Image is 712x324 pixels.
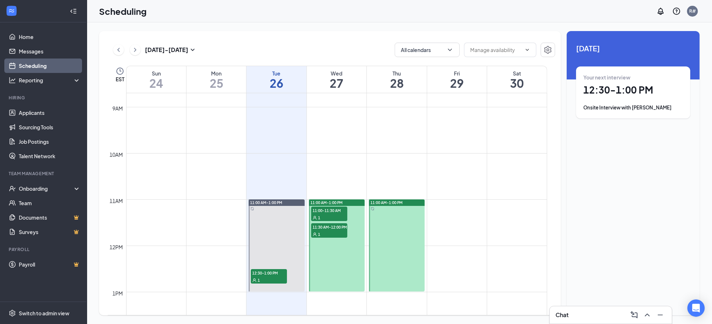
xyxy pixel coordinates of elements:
[643,311,652,319] svg: ChevronUp
[116,67,124,75] svg: Clock
[186,70,246,77] div: Mon
[246,70,306,77] div: Tue
[583,74,683,81] div: Your next interview
[113,44,124,55] button: ChevronLeft
[115,46,122,54] svg: ChevronLeft
[188,46,197,54] svg: SmallChevronDown
[9,246,79,252] div: Payroll
[318,232,320,237] span: 1
[630,311,639,319] svg: ComposeMessage
[70,8,77,15] svg: Collapse
[642,309,653,321] button: ChevronUp
[111,289,125,297] div: 1pm
[583,104,683,111] div: Onsite Interview with [PERSON_NAME]
[126,66,186,93] a: August 24, 2025
[427,70,487,77] div: Fri
[186,77,246,89] h1: 25
[367,66,426,93] a: August 28, 2025
[446,46,454,53] svg: ChevronDown
[9,77,16,84] svg: Analysis
[19,210,81,225] a: DocumentsCrown
[8,7,15,14] svg: WorkstreamLogo
[687,299,705,317] div: Open Intercom Messenger
[544,46,552,54] svg: Settings
[116,75,124,83] span: EST
[246,77,306,89] h1: 26
[487,77,547,89] h1: 30
[252,278,257,282] svg: User
[9,95,79,101] div: Hiring
[689,8,696,14] div: R#
[470,46,522,54] input: Manage availability
[19,44,81,59] a: Messages
[313,216,317,220] svg: User
[367,70,426,77] div: Thu
[524,47,530,53] svg: ChevronDown
[371,207,374,211] svg: Sync
[108,197,125,205] div: 11am
[313,232,317,237] svg: User
[307,66,366,93] a: August 27, 2025
[126,70,186,77] div: Sun
[9,170,79,177] div: Team Management
[656,7,665,16] svg: Notifications
[130,44,141,55] button: ChevronRight
[19,225,81,239] a: SurveysCrown
[672,7,681,16] svg: QuestionInfo
[19,196,81,210] a: Team
[19,310,69,317] div: Switch to admin view
[556,311,569,319] h3: Chat
[258,278,260,283] span: 1
[19,257,81,272] a: PayrollCrown
[367,77,426,89] h1: 28
[19,77,81,84] div: Reporting
[19,134,81,149] a: Job Postings
[370,200,403,205] span: 11:00 AM-1:00 PM
[9,310,16,317] svg: Settings
[656,311,665,319] svg: Minimize
[427,66,487,93] a: August 29, 2025
[126,77,186,89] h1: 24
[99,5,147,17] h1: Scheduling
[629,309,640,321] button: ComposeMessage
[311,223,347,230] span: 11:30 AM-12:00 PM
[541,43,555,57] button: Settings
[311,207,347,214] span: 11:00-11:30 AM
[145,46,188,54] h3: [DATE] - [DATE]
[246,66,306,93] a: August 26, 2025
[108,243,125,251] div: 12pm
[111,104,125,112] div: 9am
[576,43,690,54] span: [DATE]
[427,77,487,89] h1: 29
[310,200,343,205] span: 11:00 AM-1:00 PM
[19,185,74,192] div: Onboarding
[583,84,683,96] h1: 12:30 - 1:00 PM
[19,120,81,134] a: Sourcing Tools
[9,185,16,192] svg: UserCheck
[19,59,81,73] a: Scheduling
[19,105,81,120] a: Applicants
[251,269,287,276] span: 12:30-1:00 PM
[487,70,547,77] div: Sat
[655,309,666,321] button: Minimize
[19,149,81,163] a: Talent Network
[250,207,254,211] svg: Sync
[250,200,282,205] span: 11:00 AM-1:00 PM
[395,43,460,57] button: All calendarsChevronDown
[19,30,81,44] a: Home
[487,66,547,93] a: August 30, 2025
[186,66,246,93] a: August 25, 2025
[307,77,366,89] h1: 27
[108,151,125,159] div: 10am
[307,70,366,77] div: Wed
[318,215,320,220] span: 1
[132,46,139,54] svg: ChevronRight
